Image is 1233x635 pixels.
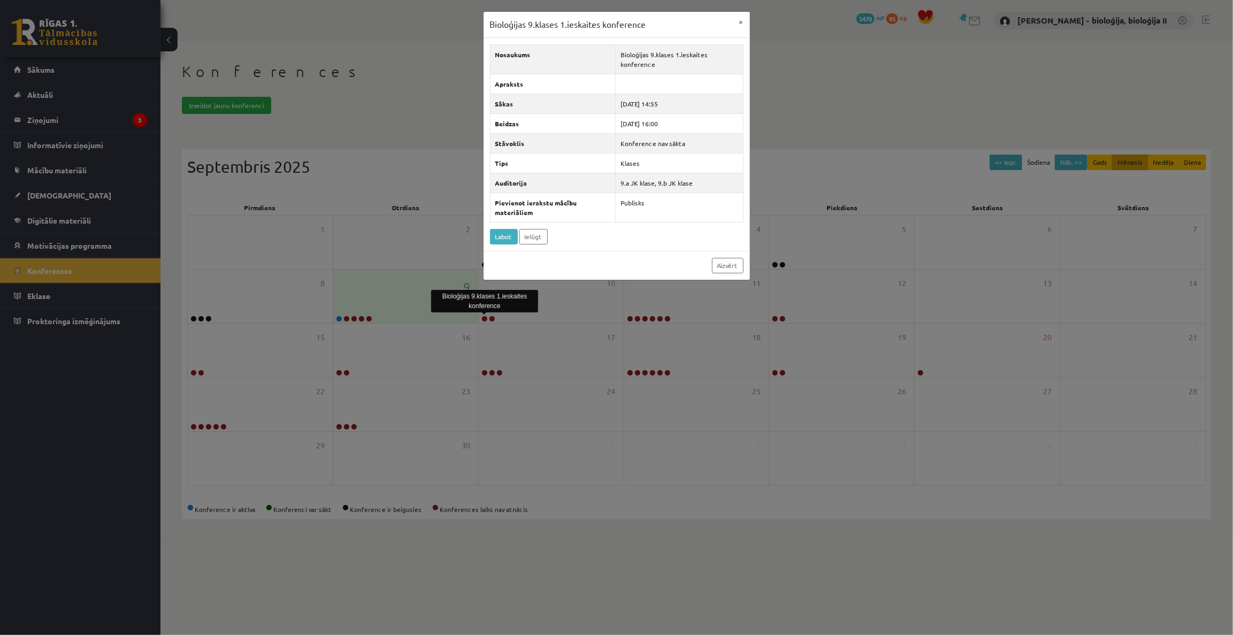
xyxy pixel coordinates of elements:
td: [DATE] 14:55 [616,94,743,113]
td: Konference nav sākta [616,133,743,153]
td: Publisks [616,193,743,222]
a: Labot [490,229,518,244]
td: [DATE] 16:00 [616,113,743,133]
th: Apraksts [490,74,616,94]
a: Aizvērt [712,258,744,273]
th: Sākas [490,94,616,113]
td: 9.a JK klase, 9.b JK klase [616,173,743,193]
td: Bioloģijas 9.klases 1.ieskaites konference [616,44,743,74]
div: Bioloģijas 9.klases 1.ieskaites konference [431,290,538,312]
th: Pievienot ierakstu mācību materiāliem [490,193,616,222]
th: Stāvoklis [490,133,616,153]
h3: Bioloģijas 9.klases 1.ieskaites konference [490,18,646,31]
th: Beidzas [490,113,616,133]
th: Nosaukums [490,44,616,74]
th: Tips [490,153,616,173]
a: Ielūgt [519,229,548,244]
button: × [733,12,750,32]
td: Klases [616,153,743,173]
th: Auditorija [490,173,616,193]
